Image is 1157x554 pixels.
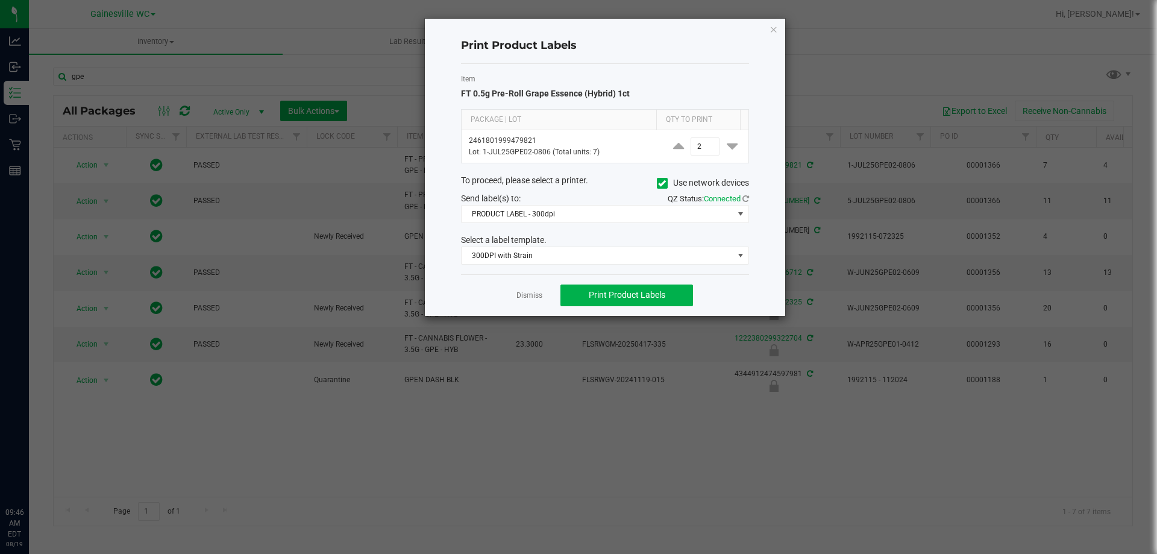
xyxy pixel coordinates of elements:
[469,146,655,158] p: Lot: 1-JUL25GPE02-0806 (Total units: 7)
[452,234,758,247] div: Select a label template.
[589,290,665,300] span: Print Product Labels
[469,135,655,146] p: 2461801999479821
[12,458,48,494] iframe: Resource center
[461,194,521,203] span: Send label(s) to:
[461,74,749,84] label: Item
[461,38,749,54] h4: Print Product Labels
[461,89,630,98] span: FT 0.5g Pre-Roll Grape Essence (Hybrid) 1ct
[560,285,693,306] button: Print Product Labels
[656,110,740,130] th: Qty to Print
[462,206,733,222] span: PRODUCT LABEL - 300dpi
[36,456,50,470] iframe: Resource center unread badge
[452,174,758,192] div: To proceed, please select a printer.
[462,110,656,130] th: Package | Lot
[657,177,749,189] label: Use network devices
[668,194,749,203] span: QZ Status:
[516,291,542,301] a: Dismiss
[462,247,733,264] span: 300DPI with Strain
[704,194,741,203] span: Connected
